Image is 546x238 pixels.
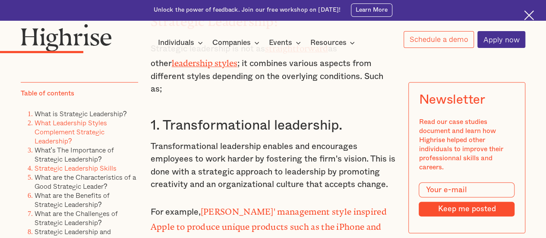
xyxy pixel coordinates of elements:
[21,24,112,51] img: Highrise logo
[269,38,303,48] div: Events
[151,41,396,96] p: Strategic leadership is not as as other ; it combines various aspects from different styles depen...
[310,38,346,48] div: Resources
[212,38,262,48] div: Companies
[35,190,110,209] a: What are the Benefits of Strategic Leadership?
[419,182,514,198] input: Your e-mail
[419,117,514,172] div: Read our case studies document and learn how Highrise helped other individuals to improve their p...
[269,38,292,48] div: Events
[35,145,114,164] a: What's The Importance of Strategic Leadership?
[419,202,514,216] input: Keep me posted
[524,10,534,20] img: Cross icon
[35,163,117,173] a: Strategic Leadership Skills
[154,6,341,14] div: Unlock the power of feedback. Join our free workshop on [DATE]!
[35,108,127,119] a: What is Strategic Leadership?
[35,172,136,191] a: What are the Characteristics of a Good Strategic Leader?
[351,3,393,17] a: Learn More
[158,38,205,48] div: Individuals
[21,89,74,98] div: Table of contents
[151,140,396,191] p: Transformational leadership enables and encourages employees to work harder by fostering the firm...
[212,38,251,48] div: Companies
[477,31,525,48] a: Apply now
[151,117,396,134] h3: 1. Transformational leadership.
[35,117,107,146] a: What Leadership Styles Complement Strategic Leadership?
[404,31,474,48] a: Schedule a demo
[35,208,118,228] a: What are the Challenges of Strategic Leadership?
[310,38,357,48] div: Resources
[419,92,485,107] div: Newsletter
[158,38,194,48] div: Individuals
[172,58,237,63] a: leadership styles
[419,182,514,216] form: Modal Form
